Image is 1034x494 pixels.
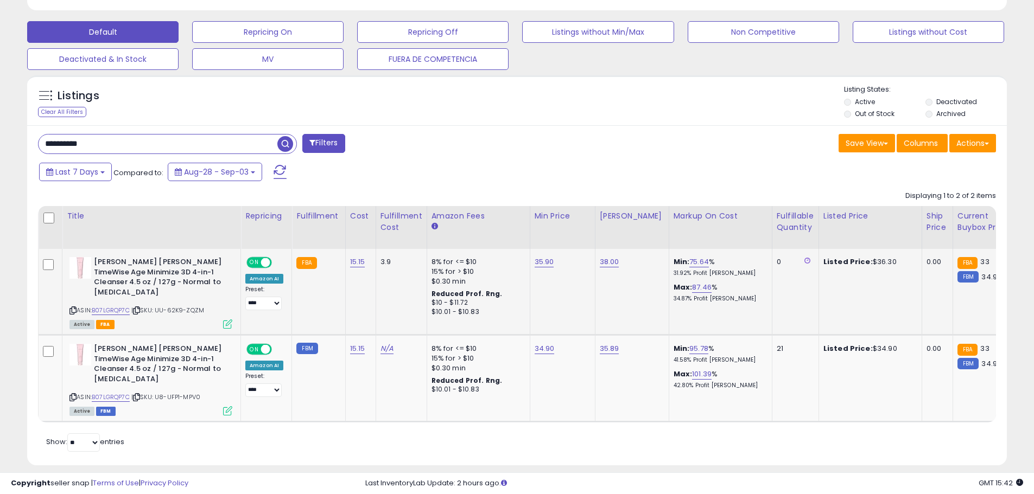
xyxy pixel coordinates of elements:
div: $10.01 - $10.83 [432,385,522,394]
a: 35.89 [600,343,619,354]
div: Cost [350,210,371,222]
a: 34.90 [535,343,555,354]
p: 41.58% Profit [PERSON_NAME] [674,356,764,364]
span: | SKU: U8-UFP1-MPV0 [131,393,200,401]
span: Columns [904,138,938,149]
b: Listed Price: [823,256,873,267]
div: 3.9 [380,257,418,267]
small: Amazon Fees. [432,222,438,232]
b: [PERSON_NAME] [PERSON_NAME] TimeWise Age Minimize 3D 4-in-1 Cleanser 4.5 oz / 127g - Normal to [M... [94,344,226,387]
div: ASIN: [69,257,232,328]
a: B07LGRQP7C [92,306,130,315]
div: Amazon AI [245,361,283,370]
button: MV [192,48,344,70]
a: B07LGRQP7C [92,393,130,402]
button: FUERA DE COMPETENCIA [357,48,509,70]
div: Listed Price [823,210,917,222]
img: 31wLx6UOobL._SL40_.jpg [69,344,91,365]
b: Listed Price: [823,343,873,354]
a: N/A [380,343,394,354]
div: 15% for > $10 [432,354,522,363]
small: FBM [957,358,979,369]
div: seller snap | | [11,478,188,489]
button: Save View [839,134,895,152]
button: Filters [302,134,345,153]
span: FBA [96,320,115,329]
div: [PERSON_NAME] [600,210,664,222]
div: $34.90 [823,344,914,354]
p: 34.87% Profit [PERSON_NAME] [674,295,764,303]
div: % [674,283,764,303]
b: Max: [674,282,693,292]
div: 8% for <= $10 [432,257,522,267]
div: % [674,257,764,277]
small: FBA [296,257,316,269]
b: [PERSON_NAME] [PERSON_NAME] TimeWise Age Minimize 3D 4-in-1 Cleanser 4.5 oz / 127g - Normal to [M... [94,257,226,300]
span: FBM [96,407,116,416]
span: All listings currently available for purchase on Amazon [69,320,94,329]
div: 0 [777,257,810,267]
p: Listing States: [844,85,1007,95]
div: Preset: [245,286,283,310]
div: Current Buybox Price [957,210,1013,233]
small: FBM [957,271,979,283]
div: 15% for > $10 [432,267,522,277]
span: ON [248,258,261,267]
h5: Listings [58,88,99,104]
div: 21 [777,344,810,354]
label: Archived [936,109,966,118]
div: Ship Price [927,210,948,233]
a: 101.39 [692,369,712,380]
div: Preset: [245,373,283,397]
div: $10 - $11.72 [432,298,522,307]
b: Min: [674,256,690,267]
b: Reduced Prof. Rng. [432,289,503,298]
a: 15.15 [350,256,365,267]
button: Listings without Cost [853,21,1004,43]
div: Title [67,210,236,222]
div: 8% for <= $10 [432,344,522,354]
span: 33 [980,256,989,267]
b: Reduced Prof. Rng. [432,376,503,385]
a: 15.15 [350,343,365,354]
small: FBA [957,344,978,356]
button: Default [27,21,179,43]
label: Out of Stock [855,109,895,118]
div: Amazon Fees [432,210,525,222]
button: Columns [897,134,948,152]
a: 38.00 [600,256,619,267]
div: Clear All Filters [38,107,86,117]
span: 2025-09-13 15:42 GMT [979,478,1023,488]
img: 31wLx6UOobL._SL40_.jpg [69,257,91,279]
button: Repricing On [192,21,344,43]
a: Terms of Use [93,478,139,488]
div: Fulfillable Quantity [777,210,814,233]
span: 34.9 [981,272,997,282]
span: Compared to: [113,168,163,178]
a: 95.78 [689,343,708,354]
button: Last 7 Days [39,163,112,181]
div: $10.01 - $10.83 [432,307,522,317]
span: Last 7 Days [55,166,98,177]
span: Aug-28 - Sep-03 [184,166,249,177]
span: OFF [270,258,288,267]
div: $36.30 [823,257,914,267]
span: | SKU: UU-62K9-ZQZM [131,306,204,315]
button: Aug-28 - Sep-03 [168,163,262,181]
div: % [674,369,764,389]
div: 0.00 [927,344,944,354]
a: 75.64 [689,256,709,267]
div: % [674,344,764,364]
button: Repricing Off [357,21,509,43]
div: $0.30 min [432,363,522,373]
a: 87.46 [692,282,712,293]
a: Privacy Policy [141,478,188,488]
span: Show: entries [46,437,124,447]
span: OFF [270,345,288,354]
span: 34.9 [981,358,997,369]
label: Deactivated [936,97,977,106]
span: All listings currently available for purchase on Amazon [69,407,94,416]
div: Displaying 1 to 2 of 2 items [905,191,996,201]
button: Deactivated & In Stock [27,48,179,70]
b: Max: [674,369,693,379]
